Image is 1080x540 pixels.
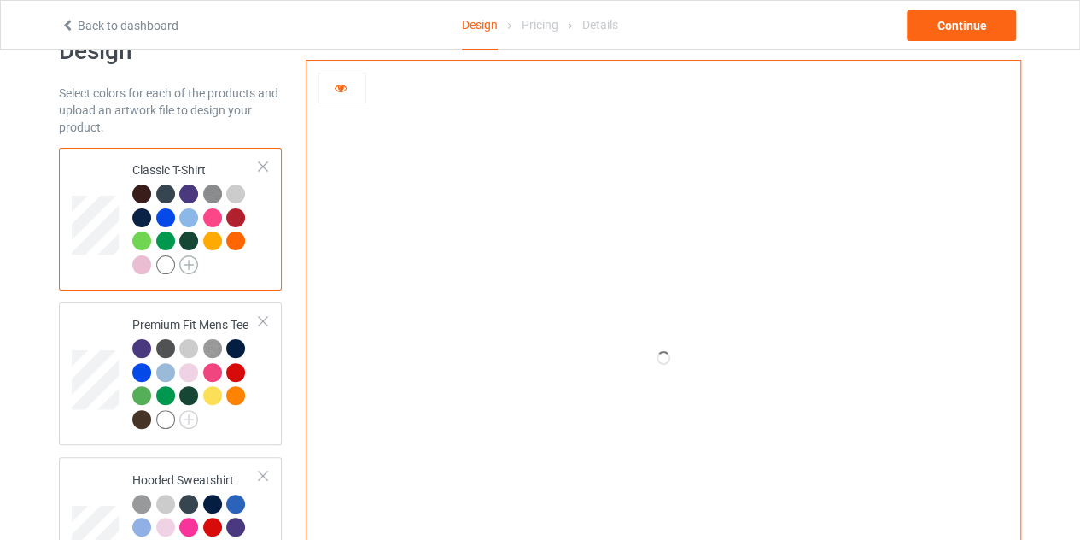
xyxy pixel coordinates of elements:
[582,1,618,49] div: Details
[59,36,282,67] h1: Design
[179,255,198,274] img: svg+xml;base64,PD94bWwgdmVyc2lvbj0iMS4wIiBlbmNvZGluZz0iVVRGLTgiPz4KPHN2ZyB3aWR0aD0iMjJweCIgaGVpZ2...
[462,1,498,50] div: Design
[59,148,282,291] div: Classic T-Shirt
[61,19,178,32] a: Back to dashboard
[132,161,260,273] div: Classic T-Shirt
[179,410,198,429] img: svg+xml;base64,PD94bWwgdmVyc2lvbj0iMS4wIiBlbmNvZGluZz0iVVRGLTgiPz4KPHN2ZyB3aWR0aD0iMjJweCIgaGVpZ2...
[132,316,260,427] div: Premium Fit Mens Tee
[203,339,222,358] img: heather_texture.png
[203,185,222,203] img: heather_texture.png
[59,302,282,445] div: Premium Fit Mens Tee
[59,85,282,136] div: Select colors for each of the products and upload an artwork file to design your product.
[907,10,1016,41] div: Continue
[522,1,558,49] div: Pricing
